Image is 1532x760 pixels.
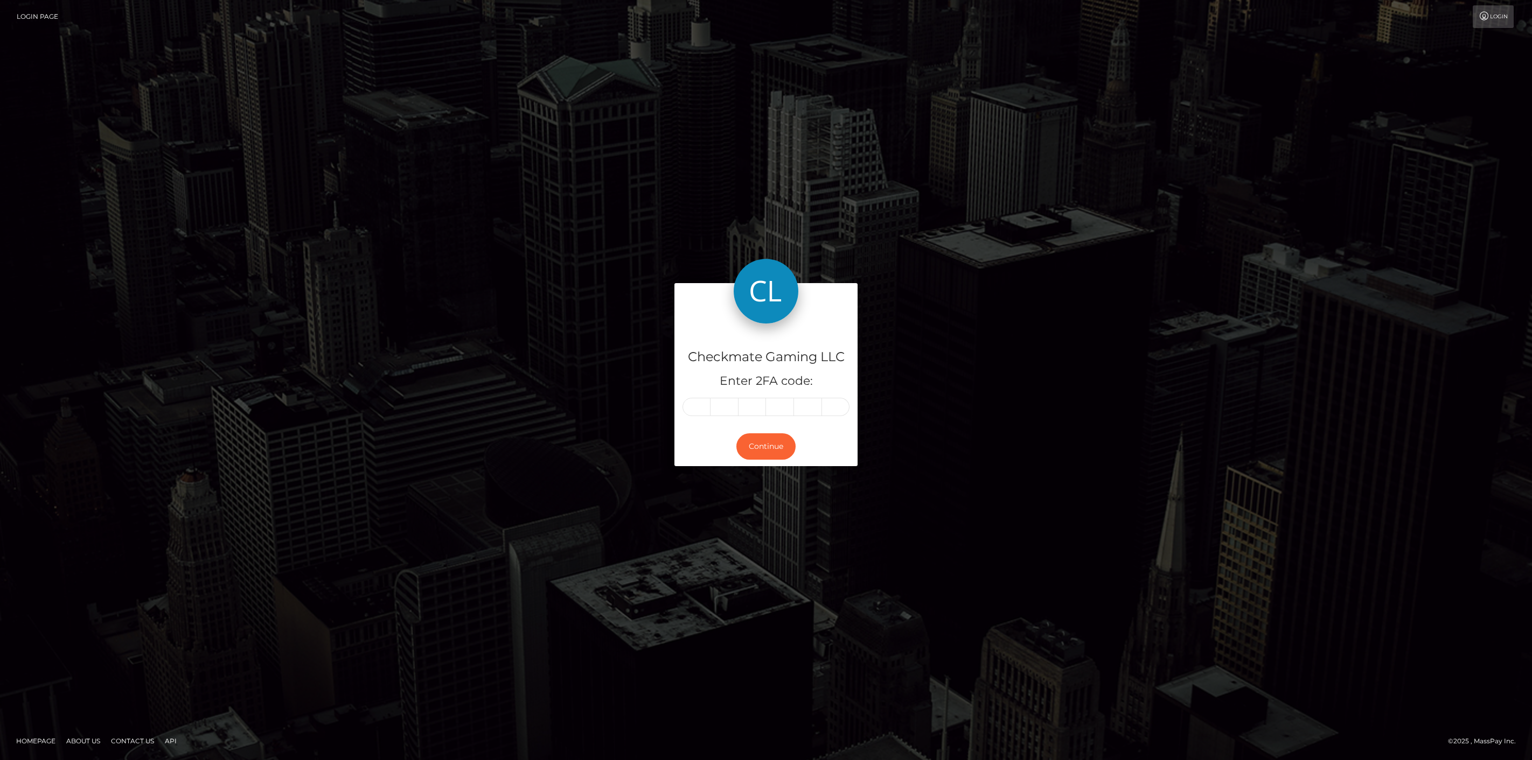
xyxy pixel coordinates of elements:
a: About Us [62,733,105,749]
a: Login [1473,5,1514,28]
h5: Enter 2FA code: [683,373,849,390]
a: Contact Us [107,733,158,749]
a: Login Page [17,5,58,28]
h4: Checkmate Gaming LLC [683,348,849,367]
button: Continue [736,433,796,460]
img: Checkmate Gaming LLC [734,259,798,323]
a: API [161,733,181,749]
div: © 2025 , MassPay Inc. [1448,735,1524,747]
a: Homepage [12,733,60,749]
